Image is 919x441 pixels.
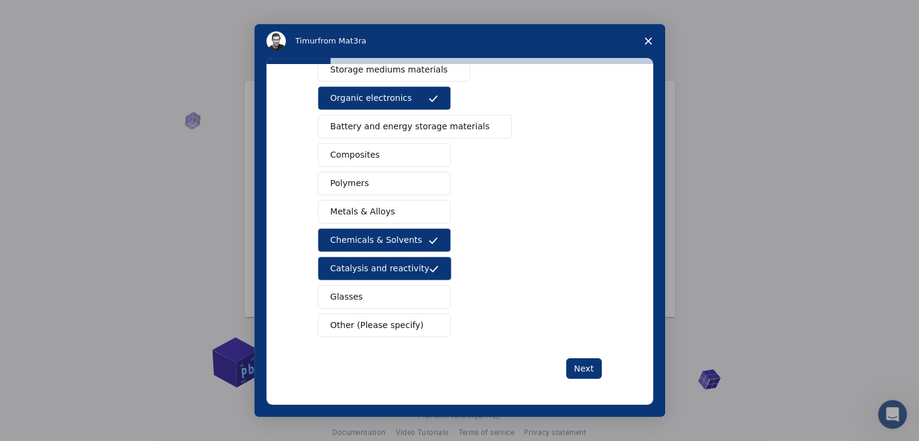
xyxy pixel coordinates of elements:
button: Battery and energy storage materials [318,115,512,138]
span: Glasses [331,291,363,303]
span: Polymers [331,177,369,190]
button: Next [566,358,602,379]
span: from Mat3ra [318,36,366,45]
span: Storage mediums materials [331,63,448,76]
span: Battery and energy storage materials [331,120,490,133]
button: Other (Please specify) [318,314,451,337]
span: Catalysis and reactivity [331,262,430,275]
span: Other (Please specify) [331,319,424,332]
span: Timur [295,36,318,45]
button: Storage mediums materials [318,58,470,82]
button: Metals & Alloys [318,200,451,224]
button: Glasses [318,285,451,309]
button: Organic electronics [318,86,451,110]
span: Composites [331,149,380,161]
span: Organic electronics [331,92,412,105]
span: Close survey [631,24,665,58]
button: Polymers [318,172,451,195]
button: Chemicals & Solvents [318,228,451,252]
button: Catalysis and reactivity [318,257,452,280]
button: Composites [318,143,451,167]
span: Chemicals & Solvents [331,234,422,246]
span: Support [24,8,68,19]
span: Metals & Alloys [331,205,395,218]
img: Profile image for Timur [266,31,286,51]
